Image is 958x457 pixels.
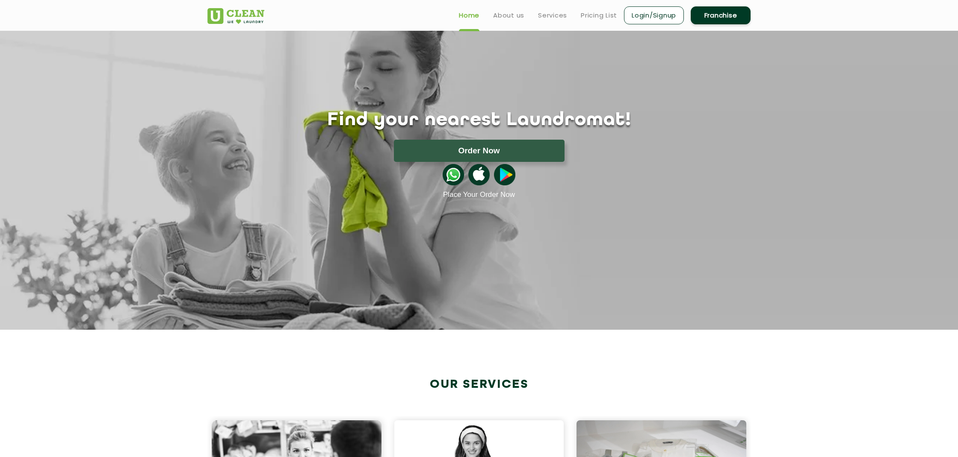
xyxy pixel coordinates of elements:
[459,10,479,21] a: Home
[493,10,524,21] a: About us
[201,110,757,131] h1: Find your nearest Laundromat!
[443,190,515,199] a: Place Your Order Now
[538,10,567,21] a: Services
[581,10,617,21] a: Pricing List
[494,164,515,185] img: playstoreicon.png
[691,6,751,24] a: Franchise
[207,8,264,24] img: UClean Laundry and Dry Cleaning
[207,378,751,392] h2: Our Services
[443,164,464,185] img: whatsappicon.png
[624,6,684,24] a: Login/Signup
[468,164,490,185] img: apple-icon.png
[394,140,565,162] button: Order Now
